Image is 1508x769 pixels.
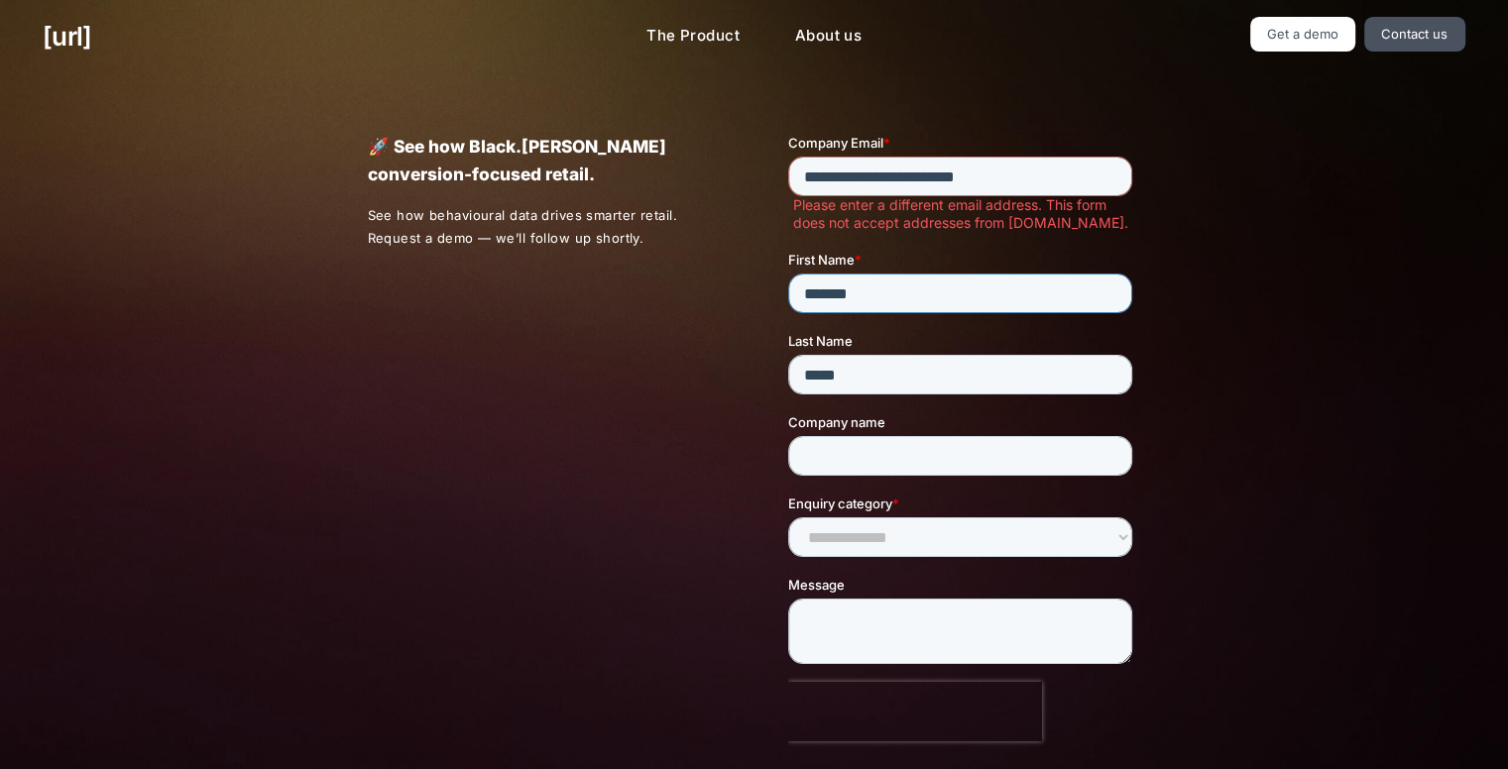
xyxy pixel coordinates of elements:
[1364,17,1465,52] a: Contact us
[367,133,719,188] p: 🚀 See how Black.[PERSON_NAME] conversion-focused retail.
[367,204,720,250] p: See how behavioural data drives smarter retail. Request a demo — we’ll follow up shortly.
[631,17,755,55] a: The Product
[43,17,91,55] a: [URL]
[1250,17,1356,52] a: Get a demo
[779,17,877,55] a: About us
